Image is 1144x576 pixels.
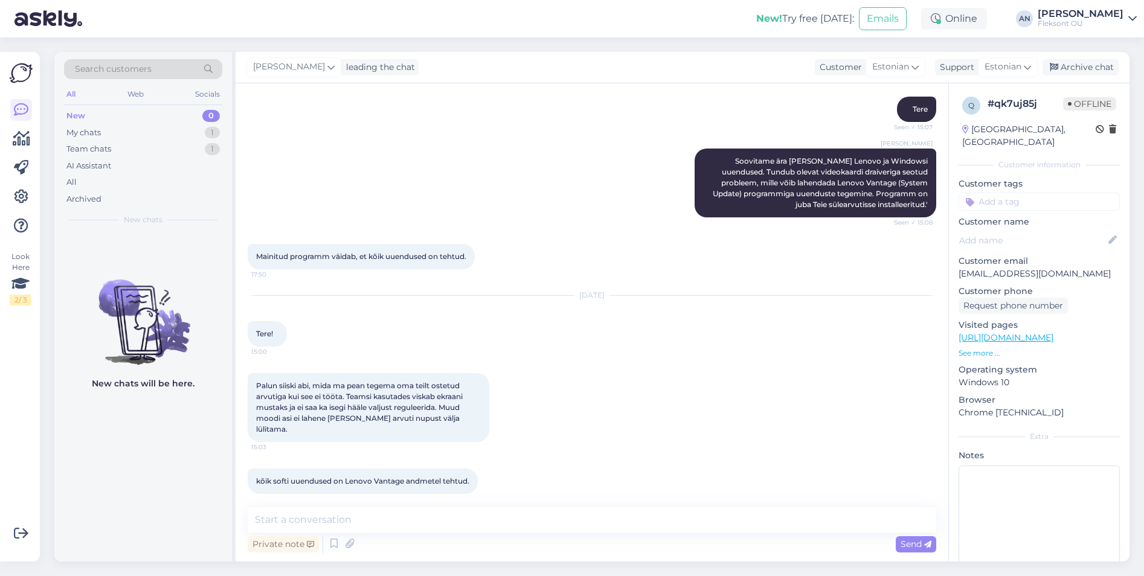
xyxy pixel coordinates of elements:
[256,476,469,485] span: kõik softi uuendused on Lenovo Vantage andmetel tehtud.
[1038,9,1123,19] div: [PERSON_NAME]
[988,97,1063,111] div: # qk7uj85j
[901,539,931,549] span: Send
[10,295,31,306] div: 2 / 3
[205,143,220,155] div: 1
[959,319,1120,331] p: Visited pages
[66,110,85,122] div: New
[959,267,1120,280] p: [EMAIL_ADDRESS][DOMAIN_NAME]
[1063,97,1116,110] span: Offline
[248,536,319,552] div: Private note
[859,7,907,30] button: Emails
[1043,59,1119,75] div: Archive chat
[54,258,232,366] img: No chats
[248,290,936,301] div: [DATE]
[913,104,928,114] span: Tere
[959,376,1120,389] p: Windows 10
[66,193,101,205] div: Archived
[256,252,466,261] span: Mainitud programm väidab, et kõik uuendused on tehtud.
[959,394,1120,406] p: Browser
[959,406,1120,419] p: Chrome [TECHNICAL_ID]
[251,443,297,452] span: 15:03
[959,178,1120,190] p: Customer tags
[64,86,78,102] div: All
[959,159,1120,170] div: Customer information
[92,377,194,390] p: New chats will be here.
[959,348,1120,359] p: See more ...
[959,216,1120,228] p: Customer name
[887,218,933,227] span: Seen ✓ 15:08
[959,449,1120,462] p: Notes
[251,347,297,356] span: 15:00
[713,156,930,209] span: Soovitame ära [PERSON_NAME] Lenovo ja Windowsi uuendused. Tundub olevat videokaardi draiveriga se...
[251,270,297,279] span: 17:50
[75,63,152,75] span: Search customers
[193,86,222,102] div: Socials
[959,255,1120,267] p: Customer email
[959,285,1120,298] p: Customer phone
[881,139,933,148] span: [PERSON_NAME]
[66,176,77,188] div: All
[253,60,325,74] span: [PERSON_NAME]
[1038,9,1137,28] a: [PERSON_NAME]Fleksont OÜ
[872,60,909,74] span: Estonian
[935,61,974,74] div: Support
[251,494,297,504] span: 15:03
[962,123,1096,149] div: [GEOGRAPHIC_DATA], [GEOGRAPHIC_DATA]
[125,86,146,102] div: Web
[921,8,987,30] div: Online
[959,234,1106,247] input: Add name
[959,332,1053,343] a: [URL][DOMAIN_NAME]
[66,160,111,172] div: AI Assistant
[968,101,974,110] span: q
[10,62,33,85] img: Askly Logo
[66,127,101,139] div: My chats
[887,123,933,132] span: Seen ✓ 15:07
[1016,10,1033,27] div: AN
[815,61,862,74] div: Customer
[256,329,273,338] span: Tere!
[256,381,464,434] span: Palun siiski abi, mida ma pean tegema oma teilt ostetud arvutiga kui see ei tööta. Teamsi kasutad...
[202,110,220,122] div: 0
[985,60,1021,74] span: Estonian
[10,251,31,306] div: Look Here
[959,363,1120,376] p: Operating system
[756,11,854,26] div: Try free [DATE]:
[124,214,162,225] span: New chats
[341,61,415,74] div: leading the chat
[756,13,782,24] b: New!
[205,127,220,139] div: 1
[66,143,111,155] div: Team chats
[1038,19,1123,28] div: Fleksont OÜ
[959,431,1120,442] div: Extra
[959,193,1120,211] input: Add a tag
[959,298,1068,314] div: Request phone number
